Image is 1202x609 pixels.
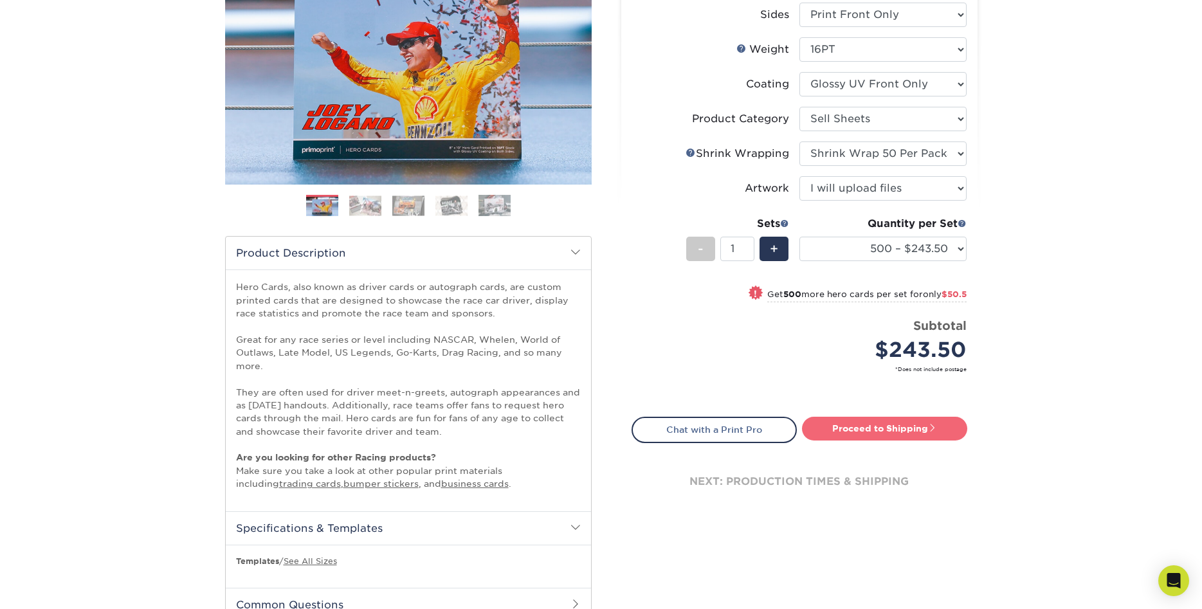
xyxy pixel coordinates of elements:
[698,239,704,259] span: -
[632,443,967,520] div: next: production times & shipping
[306,197,338,217] img: Hero Cards 01
[279,478,341,489] a: trading cards
[226,511,591,545] h2: Specifications & Templates
[435,195,468,215] img: Hero Cards 04
[767,289,967,302] small: Get more hero cards per set for
[913,318,967,332] strong: Subtotal
[343,478,419,489] a: bumper stickers
[686,216,789,232] div: Sets
[745,181,789,196] div: Artwork
[799,216,967,232] div: Quantity per Set
[923,289,967,299] span: only
[3,570,109,604] iframe: Google Customer Reviews
[746,77,789,92] div: Coating
[736,42,789,57] div: Weight
[236,280,581,490] p: Hero Cards, also known as driver cards or autograph cards, are custom printed cards that are desi...
[809,334,967,365] div: $243.50
[236,452,436,462] strong: Are you looking for other Racing products?
[942,289,967,299] span: $50.5
[284,556,337,566] a: See All Sizes
[642,365,967,373] small: *Does not include postage
[478,194,511,217] img: Hero Cards 05
[1158,565,1189,596] div: Open Intercom Messenger
[802,417,967,440] a: Proceed to Shipping
[236,556,279,566] b: Templates
[226,237,591,269] h2: Product Description
[686,146,789,161] div: Shrink Wrapping
[754,287,757,300] span: !
[441,478,509,489] a: business cards
[236,556,581,567] p: /
[770,239,778,259] span: +
[692,111,789,127] div: Product Category
[760,7,789,23] div: Sides
[632,417,797,442] a: Chat with a Print Pro
[349,195,381,215] img: Hero Cards 02
[783,289,801,299] strong: 500
[392,195,424,215] img: Hero Cards 03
